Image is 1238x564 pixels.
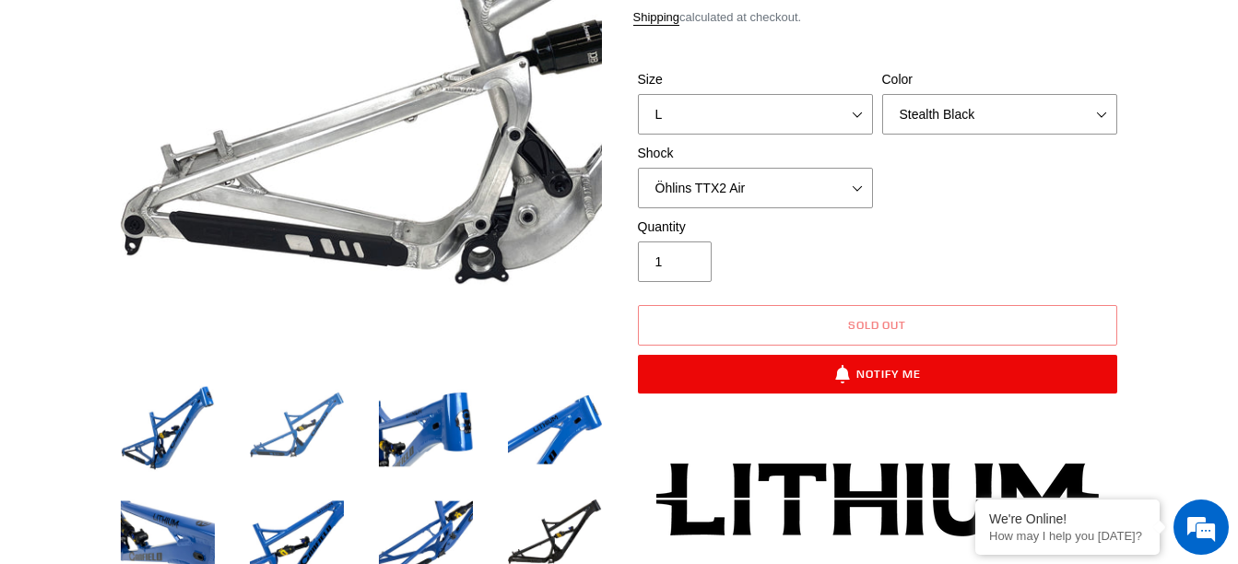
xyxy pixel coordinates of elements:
div: Navigation go back [20,101,48,129]
div: Minimize live chat window [302,9,347,53]
textarea: Type your message and hit 'Enter' [9,371,351,436]
img: Load image into Gallery viewer, LITHIUM - Frameset [117,379,218,480]
label: Color [882,70,1117,89]
img: Lithium-Logo_480x480.png [656,463,1099,536]
label: Shock [638,144,873,163]
img: Load image into Gallery viewer, LITHIUM - Frameset [246,379,348,480]
label: Quantity [638,217,873,237]
span: We're online! [107,166,254,352]
label: Size [638,70,873,89]
div: Chat with us now [124,103,337,127]
button: Notify Me [638,355,1117,394]
img: d_696896380_company_1647369064580_696896380 [59,92,105,138]
p: How may I help you today? [989,529,1146,543]
a: Shipping [633,10,680,26]
img: Load image into Gallery viewer, LITHIUM - Frameset [504,379,606,480]
span: Sold out [848,318,907,332]
button: Sold out [638,305,1117,346]
div: We're Online! [989,511,1146,526]
img: Load image into Gallery viewer, LITHIUM - Frameset [375,379,477,480]
div: calculated at checkout. [633,8,1122,27]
